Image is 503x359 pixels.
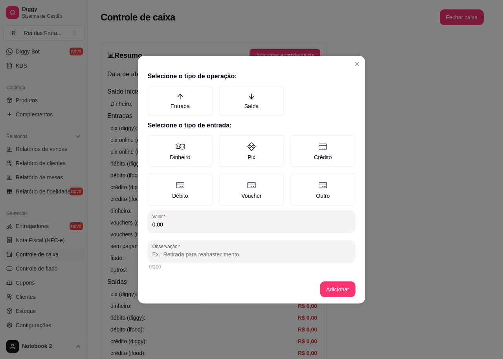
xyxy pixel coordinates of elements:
button: Close [351,57,363,70]
label: Observação [152,243,182,250]
label: Valor [152,213,168,220]
input: Valor [152,221,351,228]
label: Voucher [219,173,284,205]
h2: Selecione o tipo de operação: [147,72,355,81]
div: 0/300 [149,264,354,270]
input: Observação [152,250,351,258]
h2: Selecione o tipo de entrada: [147,120,355,130]
span: arrow-down [248,93,255,100]
label: Outro [290,173,356,205]
button: Adicionar [320,281,356,297]
label: Dinheiro [147,134,213,167]
label: Saída [219,86,284,116]
label: Entrada [147,86,213,116]
label: Pix [219,134,284,167]
label: Débito [147,173,213,205]
span: arrow-up [176,93,184,100]
label: Crédito [290,134,356,167]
